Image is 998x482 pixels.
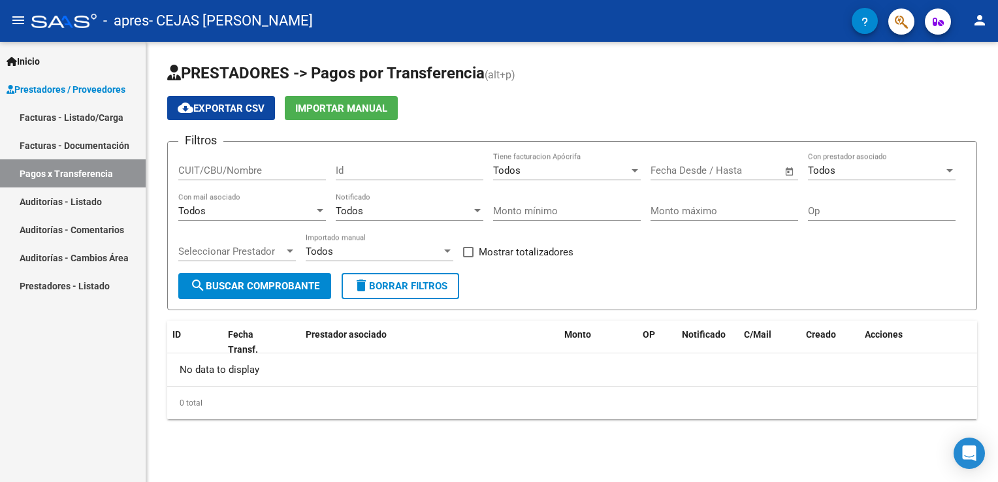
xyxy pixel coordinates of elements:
[643,329,655,340] span: OP
[865,329,903,340] span: Acciones
[651,165,703,176] input: Fecha inicio
[353,278,369,293] mat-icon: delete
[300,321,559,364] datatable-header-cell: Prestador asociado
[167,353,977,386] div: No data to display
[167,387,977,419] div: 0 total
[10,12,26,28] mat-icon: menu
[637,321,677,364] datatable-header-cell: OP
[178,131,223,150] h3: Filtros
[972,12,988,28] mat-icon: person
[167,96,275,120] button: Exportar CSV
[739,321,801,364] datatable-header-cell: C/Mail
[342,273,459,299] button: Borrar Filtros
[860,321,977,364] datatable-header-cell: Acciones
[782,164,797,179] button: Open calendar
[190,280,319,292] span: Buscar Comprobante
[682,329,726,340] span: Notificado
[167,64,485,82] span: PRESTADORES -> Pagos por Transferencia
[190,278,206,293] mat-icon: search
[7,82,125,97] span: Prestadores / Proveedores
[564,329,591,340] span: Monto
[493,165,521,176] span: Todos
[285,96,398,120] button: Importar Manual
[336,205,363,217] span: Todos
[149,7,313,35] span: - CEJAS [PERSON_NAME]
[353,280,447,292] span: Borrar Filtros
[178,205,206,217] span: Todos
[744,329,771,340] span: C/Mail
[223,321,282,364] datatable-header-cell: Fecha Transf.
[801,321,860,364] datatable-header-cell: Creado
[306,329,387,340] span: Prestador asociado
[178,103,265,114] span: Exportar CSV
[295,103,387,114] span: Importar Manual
[715,165,779,176] input: Fecha fin
[7,54,40,69] span: Inicio
[228,329,258,355] span: Fecha Transf.
[806,329,836,340] span: Creado
[172,329,181,340] span: ID
[479,244,573,260] span: Mostrar totalizadores
[808,165,835,176] span: Todos
[677,321,739,364] datatable-header-cell: Notificado
[167,321,223,364] datatable-header-cell: ID
[559,321,637,364] datatable-header-cell: Monto
[178,246,284,257] span: Seleccionar Prestador
[306,246,333,257] span: Todos
[485,69,515,81] span: (alt+p)
[178,100,193,116] mat-icon: cloud_download
[178,273,331,299] button: Buscar Comprobante
[103,7,149,35] span: - apres
[954,438,985,469] div: Open Intercom Messenger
